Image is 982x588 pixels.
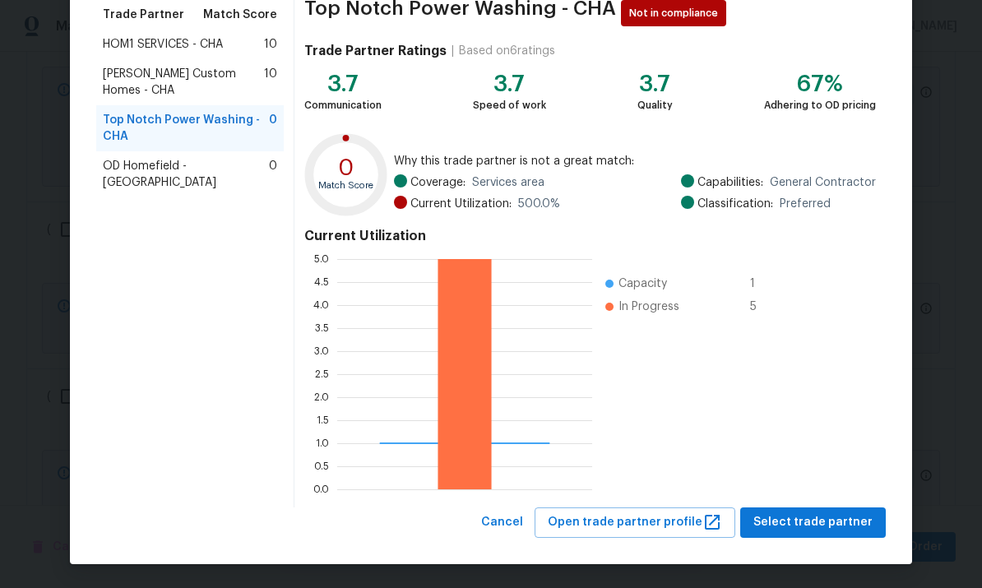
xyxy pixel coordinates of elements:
span: 10 [264,66,277,99]
button: Open trade partner profile [535,507,735,538]
span: [PERSON_NAME] Custom Homes - CHA [103,66,264,99]
text: 0.0 [313,484,329,494]
text: 0.5 [314,461,329,471]
text: 4.5 [314,277,329,287]
h4: Trade Partner Ratings [304,43,447,59]
div: Adhering to OD pricing [764,97,876,113]
span: Match Score [203,7,277,23]
span: Capacity [618,275,667,292]
span: Cancel [481,512,523,533]
span: Top Notch Power Washing - CHA [103,112,269,145]
span: Classification: [697,196,773,212]
span: HOM1 SERVICES - CHA [103,36,223,53]
text: 5.0 [314,254,329,264]
span: Select trade partner [753,512,873,533]
div: 3.7 [473,76,546,92]
text: 1.0 [316,438,329,448]
span: Preferred [780,196,831,212]
div: | [447,43,459,59]
text: 0 [338,156,354,179]
span: Coverage: [410,174,466,191]
button: Select trade partner [740,507,886,538]
span: 500.0 % [518,196,560,212]
span: Not in compliance [629,5,725,21]
div: Communication [304,97,382,113]
span: 5 [750,299,776,315]
div: 3.7 [304,76,382,92]
text: Match Score [318,181,373,190]
span: 0 [269,112,277,145]
span: Current Utilization: [410,196,512,212]
div: 3.7 [637,76,673,92]
div: 67% [764,76,876,92]
span: In Progress [618,299,679,315]
span: Services area [472,174,544,191]
span: Open trade partner profile [548,512,722,533]
div: Based on 6 ratings [459,43,555,59]
span: OD Homefield - [GEOGRAPHIC_DATA] [103,158,269,191]
div: Speed of work [473,97,546,113]
span: 0 [269,158,277,191]
span: Why this trade partner is not a great match: [394,153,876,169]
span: Trade Partner [103,7,184,23]
text: 4.0 [313,300,329,310]
span: General Contractor [770,174,876,191]
div: Quality [637,97,673,113]
span: 1 [750,275,776,292]
text: 3.5 [315,323,329,333]
span: Capabilities: [697,174,763,191]
text: 1.5 [317,415,329,425]
text: 3.0 [314,346,329,356]
span: 10 [264,36,277,53]
h4: Current Utilization [304,228,876,244]
text: 2.0 [314,392,329,402]
button: Cancel [475,507,530,538]
text: 2.5 [315,369,329,379]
